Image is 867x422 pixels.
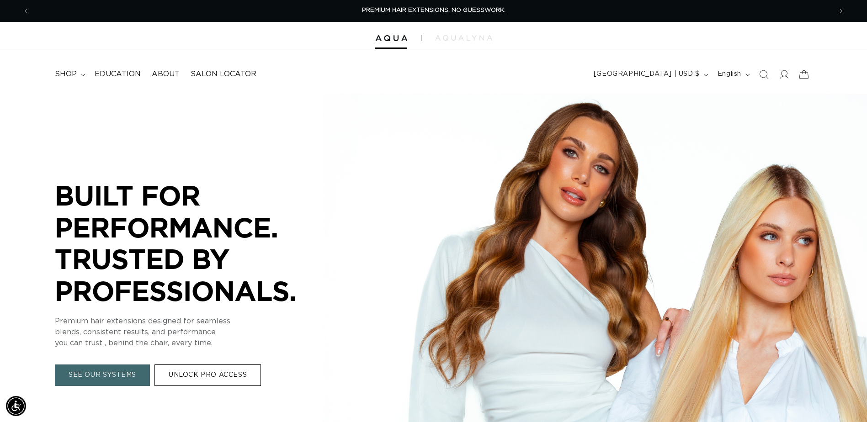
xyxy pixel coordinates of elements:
[55,338,329,349] p: you can trust , behind the chair, every time.
[55,69,77,79] span: shop
[152,69,180,79] span: About
[146,64,185,84] a: About
[362,7,505,13] span: PREMIUM HAIR EXTENSIONS. NO GUESSWORK.
[375,35,407,42] img: Aqua Hair Extensions
[594,69,700,79] span: [GEOGRAPHIC_DATA] | USD $
[754,64,774,84] summary: Search
[49,64,89,84] summary: shop
[154,365,261,386] a: UNLOCK PRO ACCESS
[435,35,492,41] img: aqualyna.com
[55,316,329,327] p: Premium hair extensions designed for seamless
[718,69,741,79] span: English
[185,64,262,84] a: Salon Locator
[16,2,36,20] button: Previous announcement
[55,327,329,338] p: blends, consistent results, and performance
[588,66,712,83] button: [GEOGRAPHIC_DATA] | USD $
[55,365,150,386] a: SEE OUR SYSTEMS
[95,69,141,79] span: Education
[6,396,26,416] div: Accessibility Menu
[831,2,851,20] button: Next announcement
[55,179,329,306] p: BUILT FOR PERFORMANCE. TRUSTED BY PROFESSIONALS.
[712,66,754,83] button: English
[191,69,256,79] span: Salon Locator
[89,64,146,84] a: Education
